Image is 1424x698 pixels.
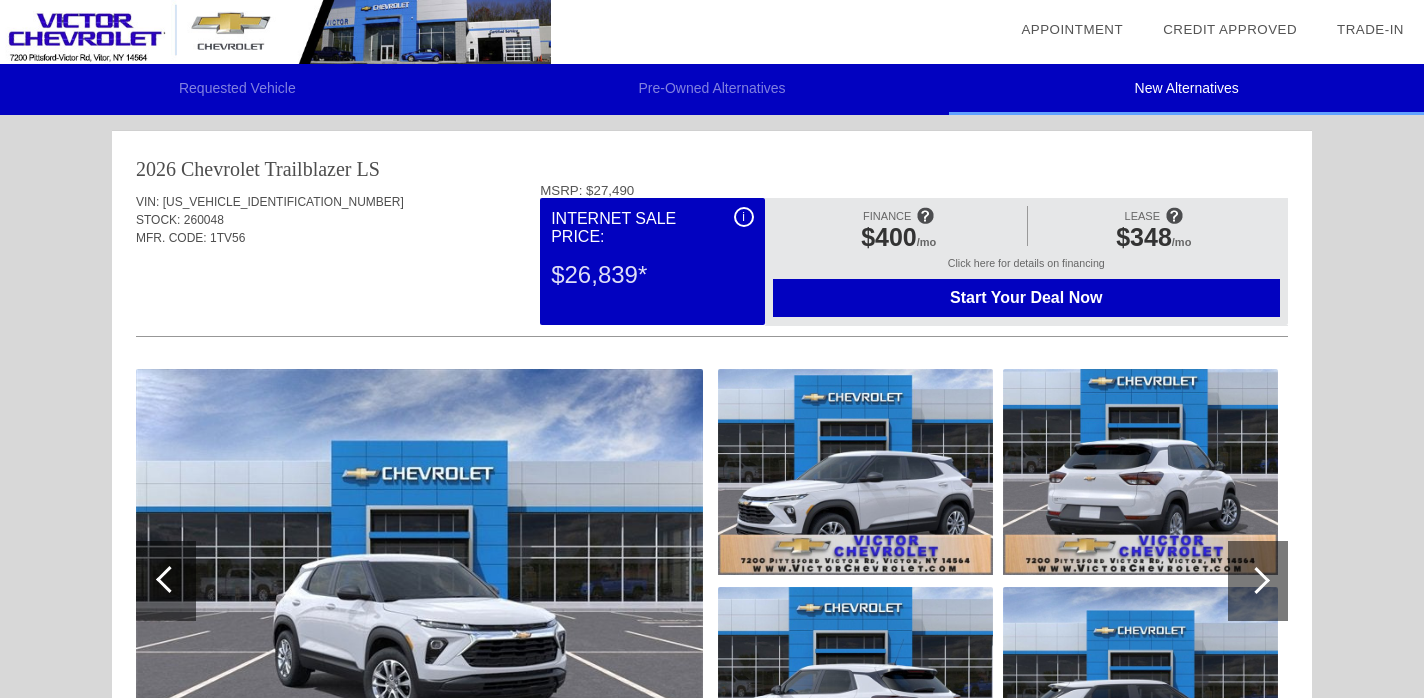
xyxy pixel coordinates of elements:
[734,207,754,227] div: i
[1003,369,1278,575] img: 4.jpg
[718,369,993,575] img: 2.jpg
[136,231,207,245] span: MFR. CODE:
[136,195,159,209] span: VIN:
[861,223,917,251] span: $400
[1337,22,1404,37] a: Trade-In
[551,207,753,249] div: Internet Sale Price:
[163,195,404,209] span: [US_VEHICLE_IDENTIFICATION_NUMBER]
[863,210,911,222] span: FINANCE
[475,64,950,115] li: Pre-Owned Alternatives
[540,183,1288,198] div: MSRP: $27,490
[1116,223,1172,251] span: $348
[949,64,1424,115] li: New Alternatives
[773,257,1280,279] div: Click here for details on financing
[136,277,1288,309] div: Quoted on [DATE] 3:31:33 PM
[184,213,224,227] span: 260048
[1038,223,1270,257] div: /mo
[551,249,753,301] div: $26,839*
[1163,22,1297,37] a: Credit Approved
[783,223,1015,257] div: /mo
[210,231,245,245] span: 1TV56
[136,155,352,183] div: 2026 Chevrolet Trailblazer
[357,155,380,183] div: LS
[1021,22,1123,37] a: Appointment
[798,289,1255,307] span: Start Your Deal Now
[136,213,180,227] span: STOCK:
[1125,210,1160,222] span: LEASE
